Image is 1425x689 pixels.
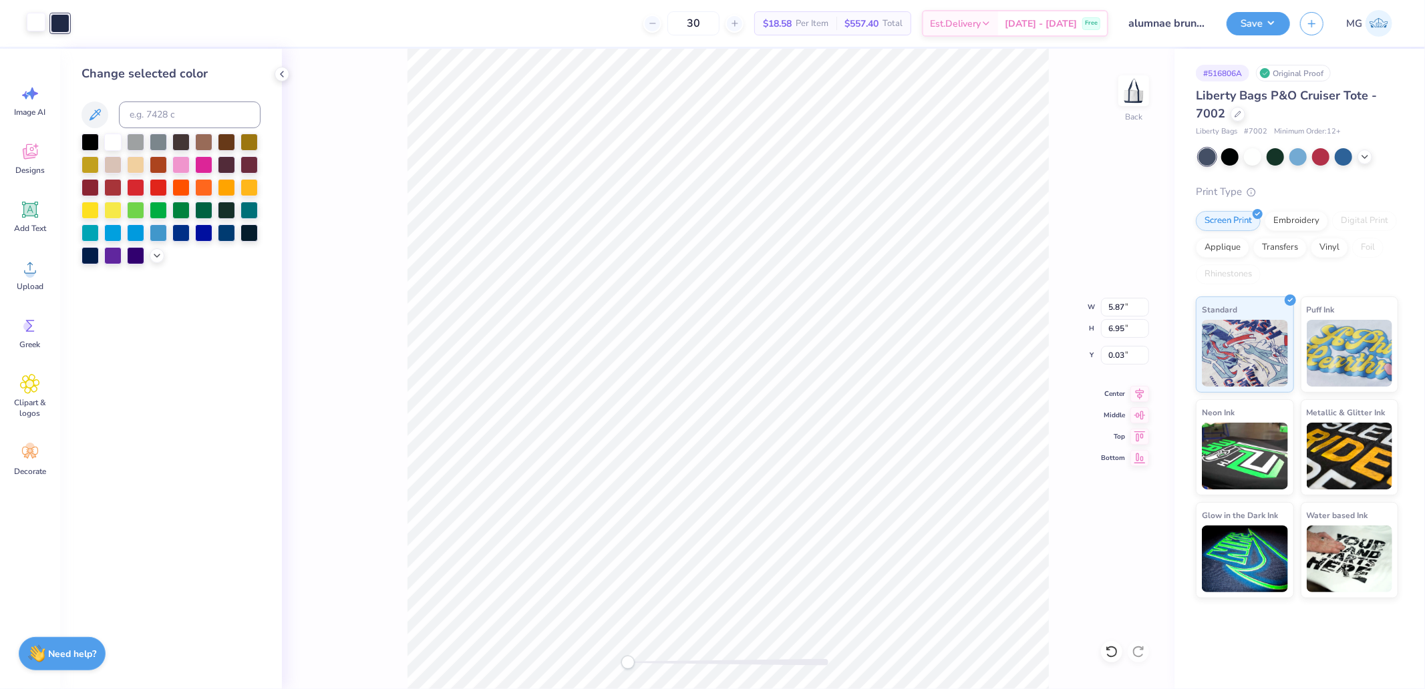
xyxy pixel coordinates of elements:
div: Embroidery [1265,211,1328,231]
span: Total [883,17,903,31]
span: Add Text [14,223,46,234]
img: Metallic & Glitter Ink [1307,423,1393,489]
img: Neon Ink [1202,423,1288,489]
span: Liberty Bags P&O Cruiser Tote - 7002 [1196,87,1377,122]
span: Metallic & Glitter Ink [1307,405,1386,419]
span: Free [1085,19,1098,28]
div: Screen Print [1196,211,1261,231]
span: Designs [15,165,45,176]
span: Clipart & logos [8,397,52,419]
div: Vinyl [1311,238,1348,258]
span: Greek [20,339,41,350]
div: # 516806A [1196,65,1249,81]
input: – – [667,11,720,35]
span: Water based Ink [1307,508,1368,522]
span: Glow in the Dark Ink [1202,508,1278,522]
span: Standard [1202,302,1237,316]
button: Save [1227,12,1290,35]
img: Back [1120,77,1147,104]
span: Minimum Order: 12 + [1274,126,1341,138]
div: Transfers [1253,238,1307,258]
strong: Need help? [49,648,97,660]
img: Puff Ink [1307,320,1393,387]
div: Foil [1352,238,1384,258]
span: Per Item [796,17,828,31]
div: Accessibility label [621,656,635,669]
input: Untitled Design [1118,10,1217,37]
span: Center [1101,389,1125,399]
div: Print Type [1196,184,1398,200]
span: Puff Ink [1307,302,1335,316]
div: Back [1125,111,1142,123]
a: MG [1340,10,1398,37]
span: MG [1346,16,1362,31]
span: Bottom [1101,453,1125,463]
span: Decorate [14,466,46,477]
span: Liberty Bags [1196,126,1237,138]
div: Original Proof [1256,65,1331,81]
span: Upload [17,281,43,292]
input: e.g. 7428 c [119,101,261,128]
img: Standard [1202,320,1288,387]
span: Neon Ink [1202,405,1235,419]
span: Top [1101,431,1125,442]
span: Middle [1101,410,1125,421]
img: Glow in the Dark Ink [1202,525,1288,592]
img: Water based Ink [1307,525,1393,592]
span: $557.40 [844,17,879,31]
div: Rhinestones [1196,264,1261,284]
span: Est. Delivery [930,17,981,31]
div: Digital Print [1332,211,1397,231]
img: Michael Galon [1366,10,1392,37]
div: Change selected color [82,65,261,83]
span: Image AI [15,107,46,118]
span: # 7002 [1244,126,1267,138]
span: [DATE] - [DATE] [1005,17,1077,31]
div: Applique [1196,238,1249,258]
span: $18.58 [763,17,792,31]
